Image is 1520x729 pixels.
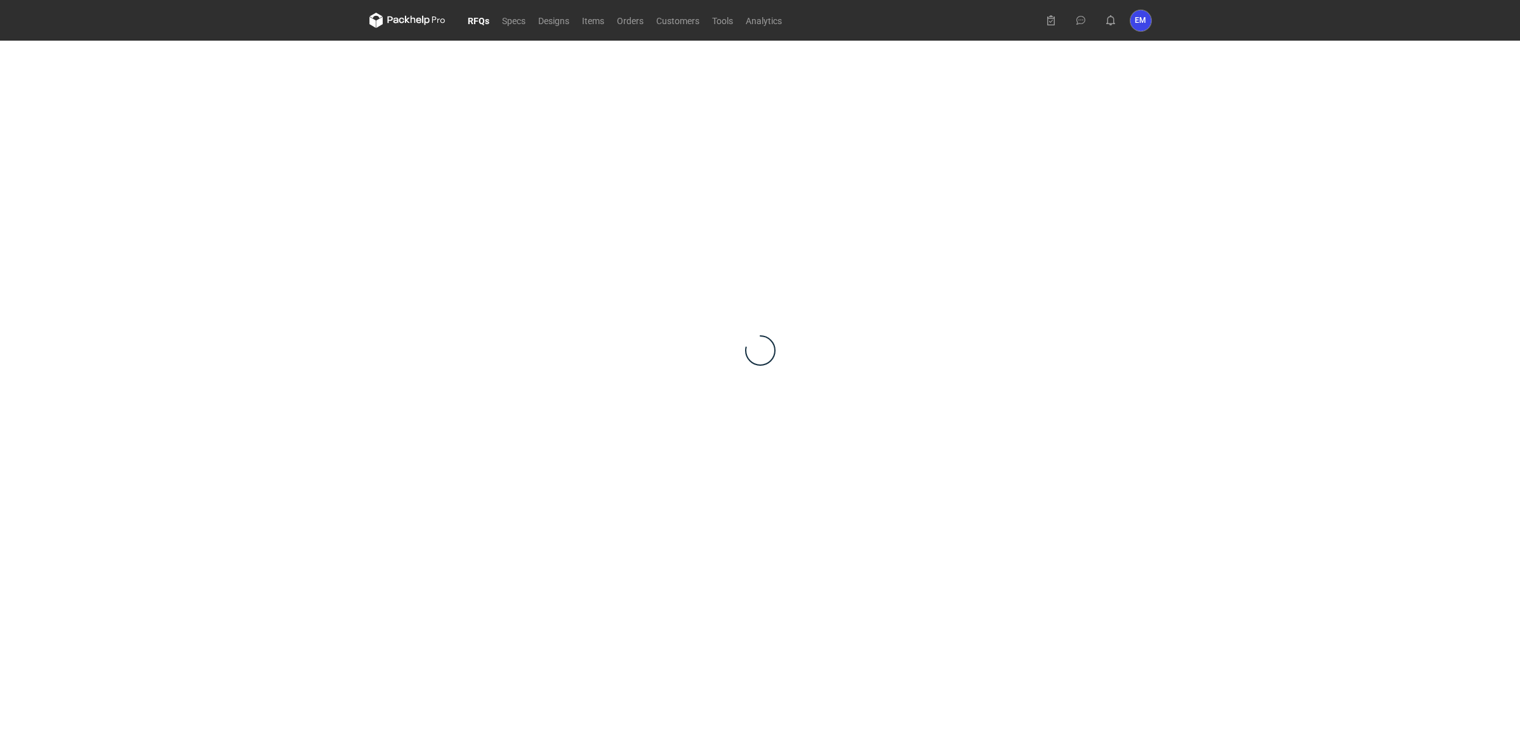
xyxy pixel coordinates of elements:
[1130,10,1151,31] button: EM
[1130,10,1151,31] div: Ewelina Macek
[576,13,611,28] a: Items
[461,13,496,28] a: RFQs
[739,13,788,28] a: Analytics
[496,13,532,28] a: Specs
[532,13,576,28] a: Designs
[611,13,650,28] a: Orders
[706,13,739,28] a: Tools
[369,13,446,28] svg: Packhelp Pro
[650,13,706,28] a: Customers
